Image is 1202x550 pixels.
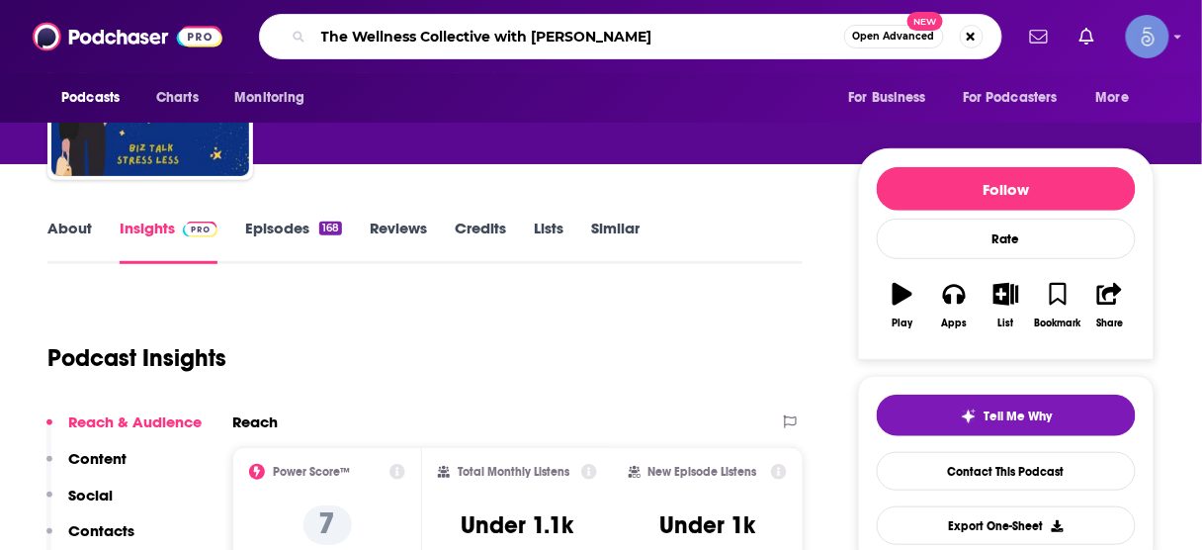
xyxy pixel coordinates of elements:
button: Social [46,486,113,522]
p: 7 [303,505,352,545]
button: open menu [950,79,1086,117]
a: Credits [455,219,506,264]
a: Charts [143,79,211,117]
a: About [47,219,92,264]
span: For Business [848,84,926,112]
div: Play [893,318,913,329]
img: tell me why sparkle [961,409,977,424]
button: Open AdvancedNew [844,25,944,48]
img: Podchaser Pro [183,222,217,237]
span: Logged in as Spiral5-G1 [1126,15,1169,58]
img: User Profile [1126,15,1169,58]
h3: Under 1.1k [461,510,573,540]
button: Share [1084,270,1136,341]
a: Episodes168 [245,219,342,264]
button: Show profile menu [1126,15,1169,58]
span: Podcasts [61,84,120,112]
div: Rate [877,219,1136,259]
div: List [998,318,1014,329]
span: Open Advanced [853,32,935,42]
button: open menu [1082,79,1155,117]
div: 168 [319,222,342,235]
p: Contacts [68,521,134,540]
h3: Under 1k [659,510,755,540]
h2: Total Monthly Listens [458,465,569,479]
button: Content [46,449,127,486]
p: Content [68,449,127,468]
button: Follow [877,167,1136,211]
a: Similar [591,219,640,264]
button: Bookmark [1032,270,1083,341]
input: Search podcasts, credits, & more... [313,21,844,52]
a: Reviews [370,219,427,264]
a: Lists [534,219,563,264]
p: Social [68,486,113,504]
button: open menu [834,79,951,117]
div: Apps [942,318,968,329]
span: More [1096,84,1130,112]
button: Apps [928,270,980,341]
button: open menu [47,79,145,117]
img: Podchaser - Follow, Share and Rate Podcasts [33,18,222,55]
a: Contact This Podcast [877,452,1136,491]
span: For Podcasters [963,84,1058,112]
button: tell me why sparkleTell Me Why [877,395,1136,436]
p: Reach & Audience [68,412,202,431]
span: Charts [156,84,199,112]
span: Monitoring [234,84,304,112]
a: Show notifications dropdown [1072,20,1102,53]
span: Tell Me Why [985,409,1053,424]
button: Reach & Audience [46,412,202,449]
a: InsightsPodchaser Pro [120,219,217,264]
span: New [907,12,943,31]
a: Show notifications dropdown [1022,20,1056,53]
h1: Podcast Insights [47,343,226,373]
h2: Reach [232,412,278,431]
h2: New Episode Listens [648,465,757,479]
button: Play [877,270,928,341]
button: open menu [220,79,330,117]
button: List [981,270,1032,341]
div: Bookmark [1035,318,1081,329]
h2: Power Score™ [273,465,350,479]
div: Share [1096,318,1123,329]
div: Search podcasts, credits, & more... [259,14,1002,59]
button: Export One-Sheet [877,506,1136,545]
